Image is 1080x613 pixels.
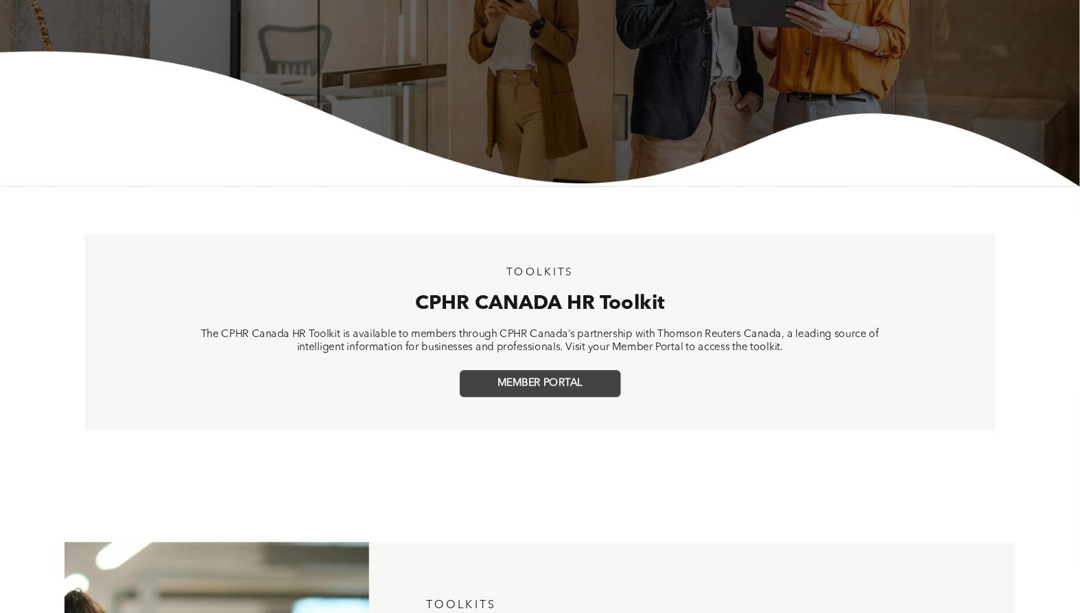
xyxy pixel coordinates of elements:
[426,600,497,611] span: TOOLKITS
[497,378,583,390] span: MEMBER PORTAL
[506,268,574,278] span: TOOLKITS
[415,294,665,314] span: CPHR CANADA HR Toolkit
[460,370,621,397] a: MEMBER PORTAL
[201,329,879,353] span: The CPHR Canada HR Toolkit is available to members through CPHR Canada’s partnership with Thomson...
